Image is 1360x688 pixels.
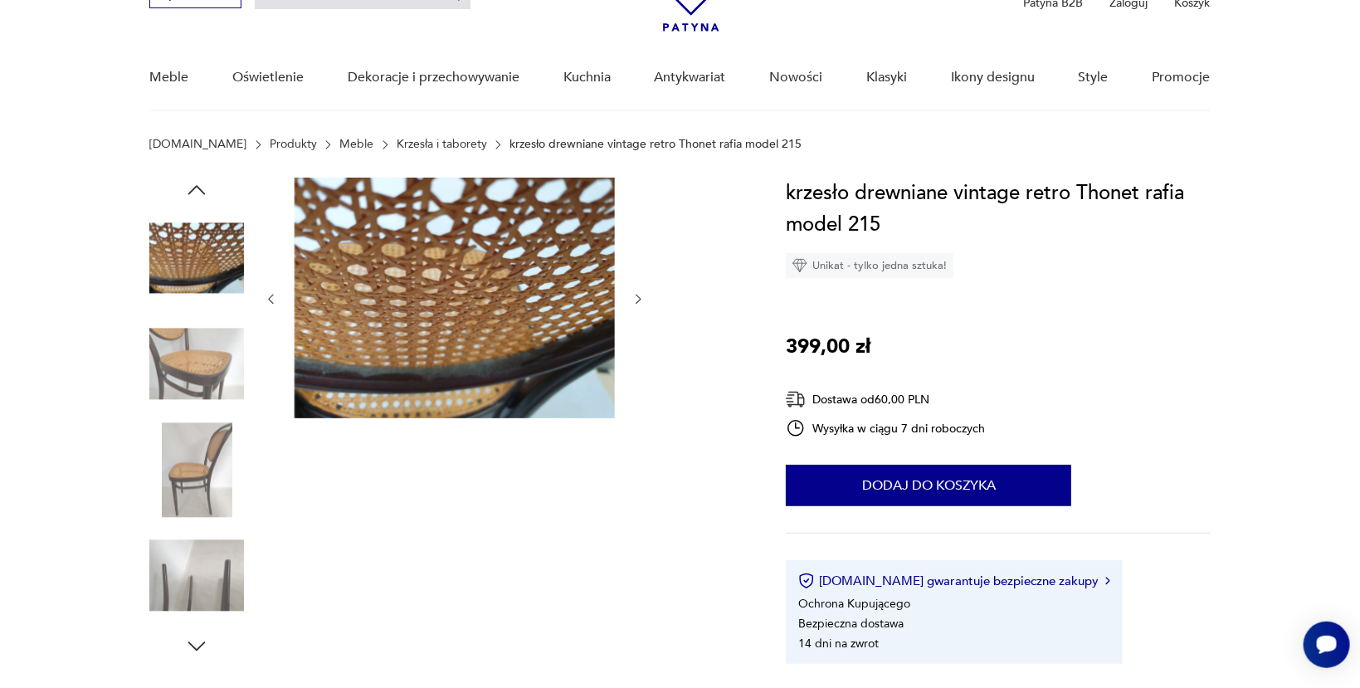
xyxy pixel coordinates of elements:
[1153,46,1211,110] a: Promocje
[786,331,870,363] p: 399,00 zł
[798,573,815,589] img: Ikona certyfikatu
[786,465,1071,506] button: Dodaj do koszyka
[339,138,373,151] a: Meble
[149,138,246,151] a: [DOMAIN_NAME]
[270,138,317,151] a: Produkty
[769,46,822,110] a: Nowości
[563,46,611,110] a: Kuchnia
[397,138,487,151] a: Krzesła i taborety
[1079,46,1109,110] a: Style
[149,529,244,623] img: Zdjęcie produktu krzesło drewniane vintage retro Thonet rafia model 215
[149,46,188,110] a: Meble
[149,211,244,305] img: Zdjęcie produktu krzesło drewniane vintage retro Thonet rafia model 215
[786,389,985,410] div: Dostawa od 60,00 PLN
[792,258,807,273] img: Ikona diamentu
[798,596,910,612] li: Ochrona Kupującego
[149,317,244,412] img: Zdjęcie produktu krzesło drewniane vintage retro Thonet rafia model 215
[798,636,879,651] li: 14 dni na zwrot
[1304,622,1350,668] iframe: Smartsupp widget button
[786,418,985,438] div: Wysyłka w ciągu 7 dni roboczych
[1105,577,1110,585] img: Ikona strzałki w prawo
[786,178,1210,241] h1: krzesło drewniane vintage retro Thonet rafia model 215
[786,253,953,278] div: Unikat - tylko jedna sztuka!
[951,46,1035,110] a: Ikony designu
[232,46,304,110] a: Oświetlenie
[348,46,519,110] a: Dekoracje i przechowywanie
[798,573,1109,589] button: [DOMAIN_NAME] gwarantuje bezpieczne zakupy
[866,46,907,110] a: Klasyki
[655,46,726,110] a: Antykwariat
[509,138,802,151] p: krzesło drewniane vintage retro Thonet rafia model 215
[149,422,244,517] img: Zdjęcie produktu krzesło drewniane vintage retro Thonet rafia model 215
[786,389,806,410] img: Ikona dostawy
[295,178,615,418] img: Zdjęcie produktu krzesło drewniane vintage retro Thonet rafia model 215
[798,616,904,632] li: Bezpieczna dostawa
